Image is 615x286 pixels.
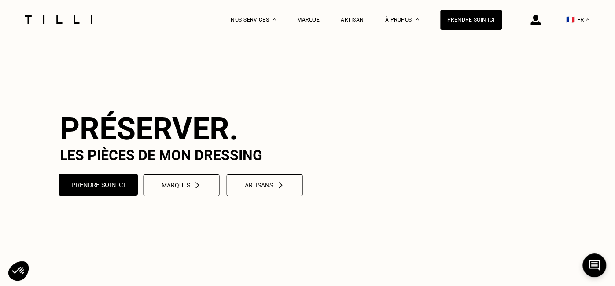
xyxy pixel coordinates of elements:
[586,18,589,21] img: menu déroulant
[273,18,276,21] img: Menu déroulant
[341,17,364,23] a: Artisan
[143,174,219,196] button: Marqueschevron
[60,174,136,196] a: Prendre soin ici
[226,174,302,196] button: Artisanschevron
[59,174,138,196] button: Prendre soin ici
[416,18,419,21] img: Menu déroulant à propos
[276,182,284,189] img: chevron
[245,182,284,189] div: Artisans
[194,182,201,189] img: chevron
[440,10,502,30] a: Prendre soin ici
[566,15,575,24] span: 🇫🇷
[22,15,96,24] img: Logo du service de couturière Tilli
[297,17,320,23] a: Marque
[530,15,541,25] img: icône connexion
[162,182,201,189] div: Marques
